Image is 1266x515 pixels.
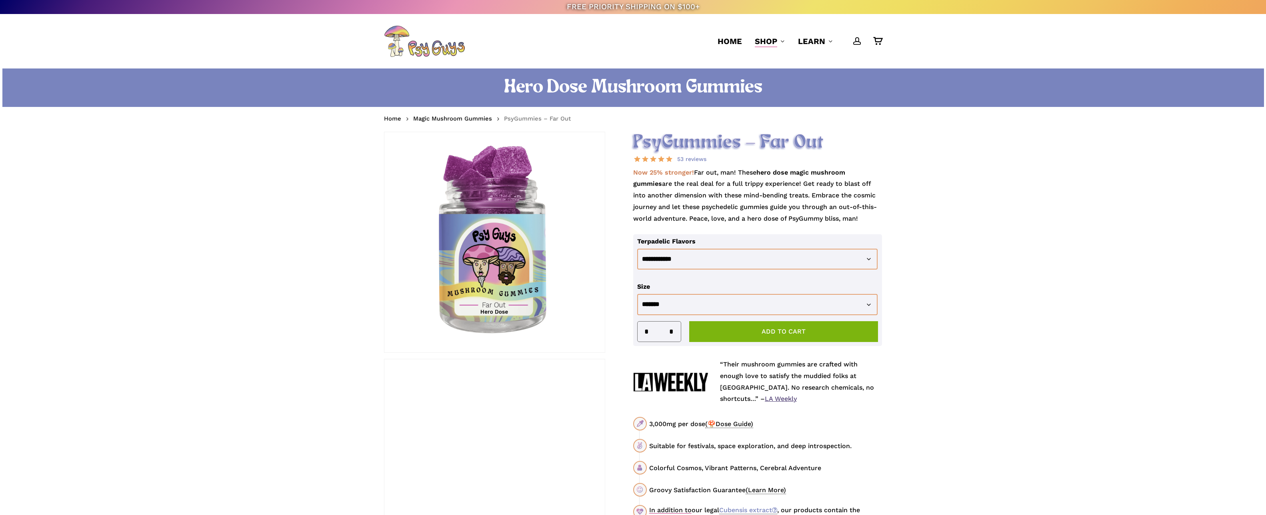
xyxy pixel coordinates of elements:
nav: Main Menu [711,14,882,68]
div: Groovy Satisfaction Guarantee [649,485,882,495]
button: Add to cart [689,321,878,342]
img: La Weekly Logo [633,372,708,392]
a: Home [384,115,401,123]
p: “Their mushroom gummies are crafted with enough love to satisfy the muddied folks at [GEOGRAPHIC_... [720,359,882,405]
h1: Hero Dose Mushroom Gummies [384,76,882,99]
a: Shop [755,36,785,47]
a: Home [718,36,742,47]
span: (Learn More) [746,486,786,494]
span: Shop [755,36,777,46]
label: Size [637,283,650,290]
span: Home [718,36,742,46]
a: LA Weekly [765,395,797,402]
span: (🍄Dose Guide) [705,420,753,428]
div: 3,000mg per dose [649,419,882,429]
p: Far out, man! These are the real deal for a full trippy experience! Get ready to blast off into a... [633,167,882,234]
a: Cubensis extract [719,506,777,514]
strong: Now 25% stronger! [633,169,694,176]
label: Terpadelic Flavors [637,237,696,245]
div: Suitable for festivals, space exploration, and deep introspection. [649,441,882,451]
span: Learn [798,36,825,46]
input: Product quantity [651,322,666,342]
span: PsyGummies – Far Out [504,115,571,122]
div: Colorful Cosmos, Vibrant Patterns, Cerebral Adventure [649,463,882,473]
a: Learn [798,36,833,47]
u: In addition to [649,506,692,514]
h2: PsyGummies – Far Out [633,132,882,154]
a: Magic Mushroom Gummies [413,115,492,123]
img: PsyGuys [384,25,465,57]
